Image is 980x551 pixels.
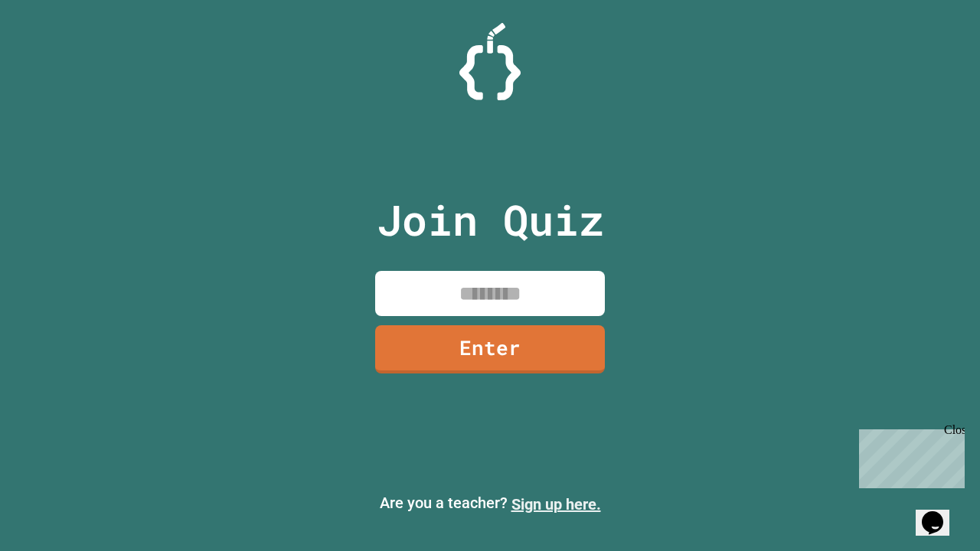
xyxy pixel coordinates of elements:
a: Enter [375,325,605,373]
p: Are you a teacher? [12,491,968,516]
p: Join Quiz [377,188,604,252]
iframe: chat widget [916,490,965,536]
iframe: chat widget [853,423,965,488]
div: Chat with us now!Close [6,6,106,97]
img: Logo.svg [459,23,521,100]
a: Sign up here. [511,495,601,514]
